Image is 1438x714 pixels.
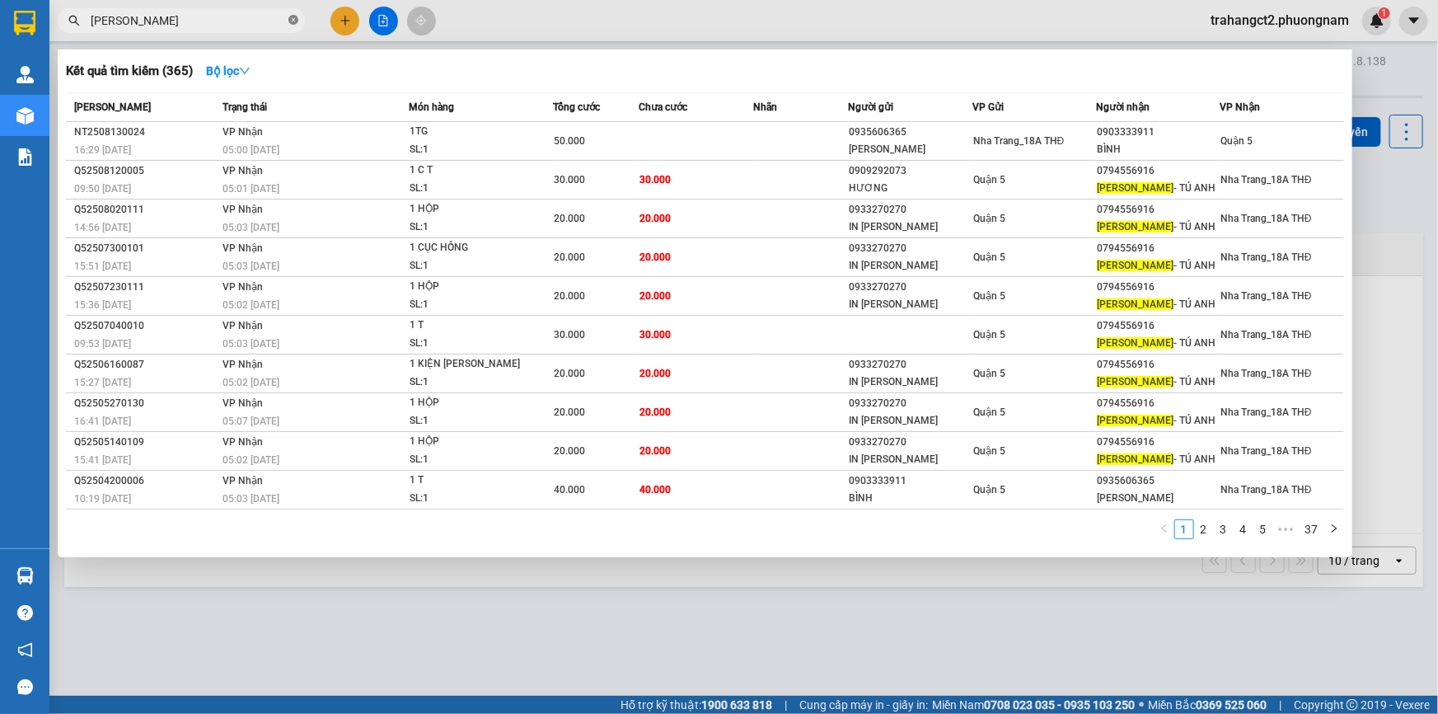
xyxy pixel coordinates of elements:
[17,605,33,621] span: question-circle
[1300,519,1324,539] li: 37
[1097,451,1219,468] div: - TÚ ANH
[1097,221,1173,233] span: [PERSON_NAME]
[222,183,279,195] span: 05:01 [DATE]
[74,183,131,195] span: 09:50 [DATE]
[1253,519,1273,539] li: 5
[849,101,894,113] span: Người gửi
[17,679,33,695] span: message
[410,200,533,218] div: 1 HỘP
[1194,519,1214,539] li: 2
[555,213,586,224] span: 20.000
[410,180,533,198] div: SL: 1
[850,412,972,430] div: IN [PERSON_NAME]
[1097,356,1219,373] div: 0794556916
[206,64,251,78] strong: Bộ lọc
[193,58,264,84] button: Bộ lọcdown
[639,174,671,186] span: 30.000
[1159,524,1169,533] span: left
[17,642,33,658] span: notification
[850,434,972,451] div: 0933270270
[1220,329,1312,341] span: Nha Trang_18A THĐ
[850,296,972,313] div: IN [PERSON_NAME]
[1097,317,1219,335] div: 0794556916
[850,201,972,218] div: 0933270270
[410,394,533,412] div: 1 HỘP
[850,279,972,296] div: 0933270270
[1097,182,1173,194] span: [PERSON_NAME]
[1220,213,1312,224] span: Nha Trang_18A THĐ
[74,222,131,233] span: 14:56 [DATE]
[1174,519,1194,539] li: 1
[1195,520,1213,538] a: 2
[850,395,972,412] div: 0933270270
[1097,180,1219,197] div: - TÚ ANH
[74,317,218,335] div: Q52507040010
[555,290,586,302] span: 20.000
[1097,240,1219,257] div: 0794556916
[288,15,298,25] span: close-circle
[850,141,972,158] div: [PERSON_NAME]
[410,278,533,296] div: 1 HỘP
[410,162,533,180] div: 1 C T
[850,240,972,257] div: 0933270270
[1097,257,1219,275] div: - TÚ ANH
[1273,519,1300,539] span: •••
[639,251,671,263] span: 20.000
[222,101,267,113] span: Trạng thái
[1155,519,1174,539] li: Previous Page
[222,281,263,293] span: VP Nhận
[410,317,533,335] div: 1 T
[410,490,533,508] div: SL: 1
[1324,519,1344,539] button: right
[1220,368,1312,379] span: Nha Trang_18A THĐ
[222,436,263,448] span: VP Nhận
[14,11,35,35] img: logo-vxr
[222,397,263,409] span: VP Nhận
[1097,218,1219,236] div: - TÚ ANH
[1175,520,1193,538] a: 1
[973,484,1005,496] span: Quận 5
[410,472,533,490] div: 1 T
[410,451,533,469] div: SL: 1
[973,251,1005,263] span: Quận 5
[554,101,601,113] span: Tổng cước
[850,180,972,197] div: HƯƠNG
[555,368,586,379] span: 20.000
[74,124,218,141] div: NT2508130024
[753,101,777,113] span: Nhãn
[1097,434,1219,451] div: 0794556916
[222,299,279,311] span: 05:02 [DATE]
[555,329,586,341] span: 30.000
[74,261,131,272] span: 15:51 [DATE]
[222,222,279,233] span: 05:03 [DATE]
[973,213,1005,224] span: Quận 5
[222,493,279,505] span: 05:03 [DATE]
[639,213,671,224] span: 20.000
[639,290,671,302] span: 20.000
[1097,415,1173,426] span: [PERSON_NAME]
[973,445,1005,457] span: Quận 5
[1254,520,1272,538] a: 5
[639,329,671,341] span: 30.000
[410,239,533,257] div: 1 CỤC HỒNG
[639,484,671,496] span: 40.000
[1329,524,1339,533] span: right
[410,412,533,430] div: SL: 1
[74,162,218,180] div: Q52508120005
[850,472,972,490] div: 0903333911
[973,135,1065,147] span: Nha Trang_18A THĐ
[973,368,1005,379] span: Quận 5
[555,406,586,418] span: 20.000
[74,356,218,373] div: Q52506160087
[1273,519,1300,539] li: Next 5 Pages
[222,165,263,176] span: VP Nhận
[16,107,34,124] img: warehouse-icon
[555,484,586,496] span: 40.000
[222,416,279,427] span: 05:07 [DATE]
[74,201,218,218] div: Q52508020111
[1097,395,1219,412] div: 0794556916
[850,162,972,180] div: 0909292073
[1097,453,1173,465] span: [PERSON_NAME]
[74,101,151,113] span: [PERSON_NAME]
[410,296,533,314] div: SL: 1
